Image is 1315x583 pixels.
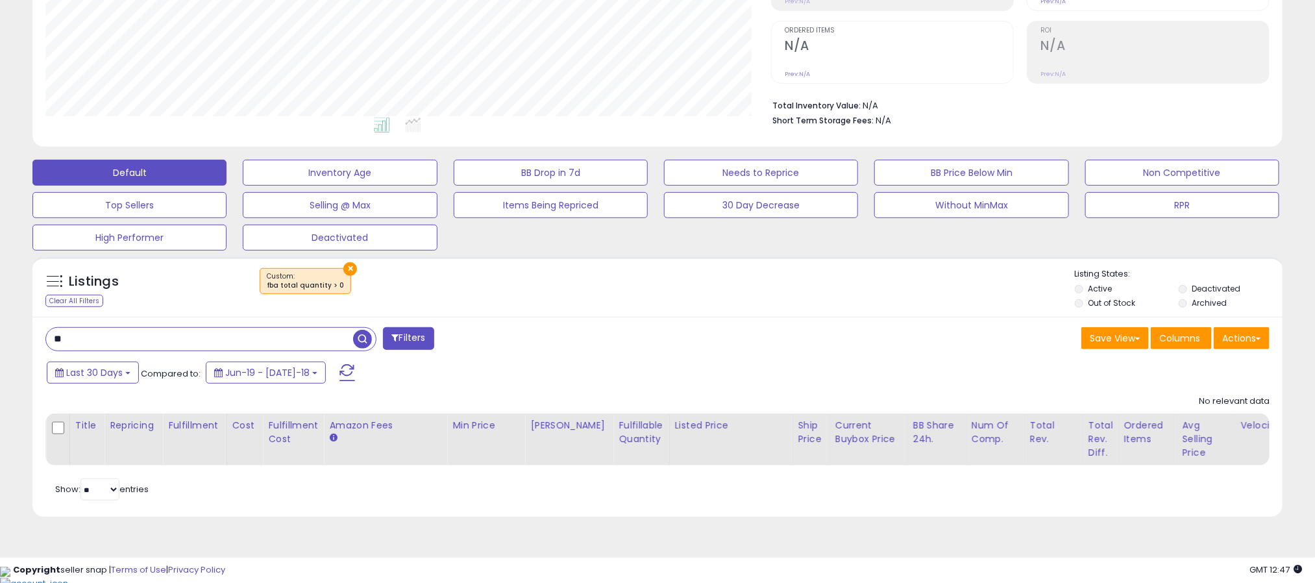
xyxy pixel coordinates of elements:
button: Deactivated [243,225,437,251]
button: BB Price Below Min [874,160,1068,186]
span: Compared to: [141,367,201,380]
div: Amazon Fees [329,419,441,432]
button: Save View [1081,327,1149,349]
div: No relevant data [1199,395,1270,408]
span: Columns [1159,332,1200,345]
div: Cost [232,419,258,432]
div: Velocity [1241,419,1288,432]
div: Total Rev. Diff. [1088,419,1113,460]
small: Prev: N/A [1041,70,1066,78]
span: Jun-19 - [DATE]-18 [225,366,310,379]
div: Repricing [110,419,157,432]
div: Fulfillment Cost [268,419,318,446]
div: Min Price [452,419,519,432]
button: Filters [383,327,434,350]
b: Short Term Storage Fees: [773,115,874,126]
button: Without MinMax [874,192,1068,218]
small: Prev: N/A [785,70,811,78]
span: Last 30 Days [66,366,123,379]
div: Clear All Filters [45,295,103,307]
div: Fulfillment [168,419,221,432]
button: Top Sellers [32,192,227,218]
b: Total Inventory Value: [773,100,861,111]
span: N/A [876,114,892,127]
button: Default [32,160,227,186]
div: Total Rev. [1030,419,1077,446]
div: [PERSON_NAME] [530,419,608,432]
div: BB Share 24h. [913,419,961,446]
span: Custom: [267,271,344,291]
button: Columns [1151,327,1212,349]
button: Needs to Reprice [664,160,858,186]
div: Current Buybox Price [835,419,902,446]
small: Amazon Fees. [329,432,337,444]
li: N/A [773,97,1260,112]
label: Active [1088,283,1112,294]
button: 30 Day Decrease [664,192,858,218]
button: Items Being Repriced [454,192,648,218]
div: Ship Price [798,419,824,446]
span: Show: entries [55,483,149,495]
div: Num of Comp. [972,419,1019,446]
button: Selling @ Max [243,192,437,218]
h2: N/A [785,38,1013,56]
span: Ordered Items [785,27,1013,34]
h5: Listings [69,273,119,291]
button: Non Competitive [1085,160,1279,186]
button: Actions [1214,327,1270,349]
button: Jun-19 - [DATE]-18 [206,362,326,384]
label: Archived [1192,297,1227,308]
div: Listed Price [675,419,787,432]
div: fba total quantity > 0 [267,281,344,290]
button: RPR [1085,192,1279,218]
button: × [343,262,357,276]
label: Out of Stock [1088,297,1136,308]
button: BB Drop in 7d [454,160,648,186]
h2: N/A [1041,38,1269,56]
div: Ordered Items [1124,419,1172,446]
div: Avg Selling Price [1183,419,1230,460]
div: Title [75,419,99,432]
p: Listing States: [1075,268,1283,280]
button: High Performer [32,225,227,251]
label: Deactivated [1192,283,1241,294]
button: Last 30 Days [47,362,139,384]
button: Inventory Age [243,160,437,186]
div: Fulfillable Quantity [619,419,663,446]
span: ROI [1041,27,1269,34]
